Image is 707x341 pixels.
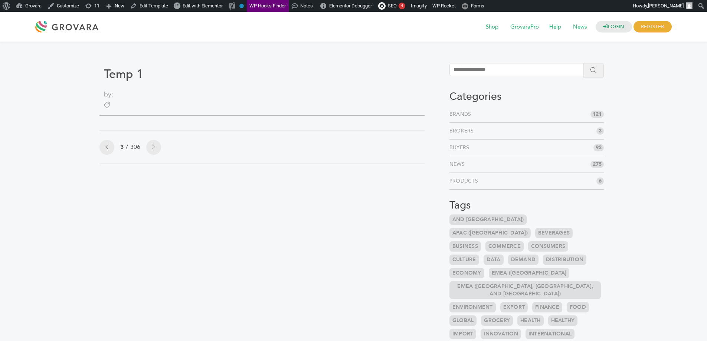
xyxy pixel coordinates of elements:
a: Health [517,315,544,326]
a: Buyers [449,144,472,151]
h1: Temp 1 [104,67,420,81]
a: Global [449,315,477,326]
a: Grocery [481,315,513,326]
a: and [GEOGRAPHIC_DATA]) [449,214,527,225]
span: 92 [593,144,604,151]
a: Import [449,329,477,339]
a: Demand [508,255,539,265]
span: GrovaraPro [505,20,544,34]
a: Consumers [528,241,568,252]
a: Business [449,241,481,252]
a: GrovaraPro [505,23,544,31]
span: 3 [596,127,604,135]
span: REGISTER [634,21,672,33]
a: Culture [449,255,479,265]
a: Finance [532,302,562,312]
a: Brands [449,111,474,118]
a: Help [544,23,566,31]
span: [PERSON_NAME] [648,3,684,9]
a: Beverages [535,228,573,238]
a: EMEA ([GEOGRAPHIC_DATA] [489,268,570,278]
a: International [526,329,575,339]
span: Help [544,20,566,34]
div: 4 [399,3,405,9]
a: Economy [449,268,484,278]
div: No index [239,4,244,8]
span: Shop [481,20,504,34]
h3: Categories [449,91,604,103]
a: News [449,161,468,168]
a: Products [449,177,481,185]
a: Brokers [449,127,477,135]
a: Distribution [543,255,586,265]
a: EMEA ([GEOGRAPHIC_DATA], [GEOGRAPHIC_DATA], and [GEOGRAPHIC_DATA]) [449,281,601,299]
a: Shop [481,23,504,31]
h3: Tags [449,199,604,212]
a: News [568,23,592,31]
a: Food [567,302,589,312]
a: Healthy [548,315,578,326]
span: Edit with Elementor [183,3,223,9]
span: 3 [120,143,124,151]
a: Innovation [481,329,521,339]
a: Commerce [485,241,524,252]
span: 275 [590,161,604,168]
a: Environment [449,302,496,312]
a: APAC ([GEOGRAPHIC_DATA]) [449,228,531,238]
span: by: [104,89,420,99]
a: Data [484,255,504,265]
span: SEO [388,3,397,9]
span: 121 [590,111,604,118]
span: News [568,20,592,34]
span: 6 [596,177,604,185]
a: 306 [130,143,140,151]
a: Export [500,302,528,312]
a: LOGIN [596,21,632,33]
span: / [124,143,130,151]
